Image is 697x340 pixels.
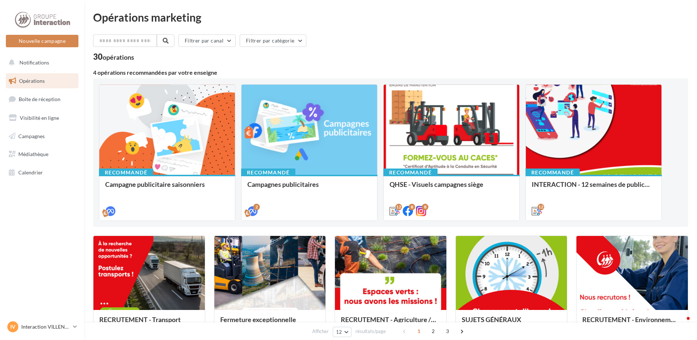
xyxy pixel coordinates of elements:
button: Filtrer par catégorie [240,34,306,47]
span: résultats/page [355,328,386,335]
div: Campagnes publicitaires [247,181,371,195]
iframe: Intercom live chat [672,315,690,333]
div: Opérations marketing [93,12,688,23]
div: 8 [409,204,415,210]
div: Recommandé [383,169,438,177]
span: Afficher [312,328,329,335]
span: Visibilité en ligne [20,115,59,121]
div: Recommandé [241,169,295,177]
a: Médiathèque [4,147,80,162]
div: 12 [538,204,544,210]
button: 12 [333,327,351,337]
span: 2 [427,325,439,337]
div: 4 opérations recommandées par votre enseigne [93,70,688,75]
div: Recommandé [525,169,580,177]
a: Campagnes [4,129,80,144]
div: Campagne publicitaire saisonniers [105,181,229,195]
button: Filtrer par canal [178,34,236,47]
span: 3 [442,325,453,337]
div: RECRUTEMENT - Transport [99,316,199,330]
div: Recommandé [99,169,153,177]
div: SUJETS GÉNÉRAUX [462,316,561,330]
div: opérations [103,54,134,60]
span: Médiathèque [18,151,48,157]
div: 2 [253,204,260,210]
a: Visibilité en ligne [4,110,80,126]
button: Notifications [4,55,77,70]
span: Notifications [19,59,49,66]
span: Campagnes [18,133,45,139]
div: INTERACTION - 12 semaines de publication [532,181,656,195]
div: RECRUTEMENT - Agriculture / Espaces verts [341,316,440,330]
div: QHSE - Visuels campagnes siège [390,181,513,195]
a: Calendrier [4,165,80,180]
span: Boîte de réception [19,96,60,102]
span: 12 [336,329,342,335]
span: Opérations [19,78,45,84]
div: 30 [93,53,134,61]
div: 12 [395,204,402,210]
span: IV [10,323,15,330]
div: 8 [422,204,428,210]
a: IV Interaction VILLENEUVE [6,320,78,334]
a: Opérations [4,73,80,89]
div: Fermeture exceptionnelle [220,316,320,330]
span: 1 [413,325,425,337]
button: Nouvelle campagne [6,35,78,47]
a: Boîte de réception [4,91,80,107]
p: Interaction VILLENEUVE [21,323,70,330]
span: Calendrier [18,169,43,175]
div: RECRUTEMENT - Environnement [582,316,682,330]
